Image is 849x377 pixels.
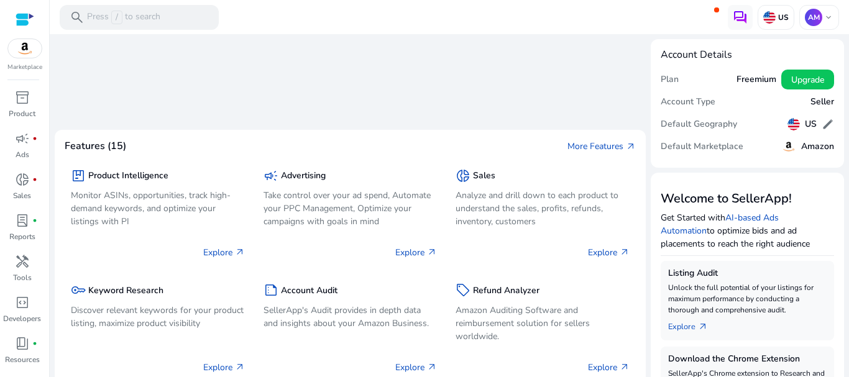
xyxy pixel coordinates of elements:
a: Explorearrow_outward [668,316,718,333]
span: summarize [264,283,278,298]
span: fiber_manual_record [32,136,37,141]
span: arrow_outward [620,362,630,372]
span: inventory_2 [15,90,30,105]
p: Developers [3,313,41,324]
p: Resources [5,354,40,365]
p: Discover relevant keywords for your product listing, maximize product visibility [71,304,245,330]
p: Analyze and drill down to each product to understand the sales, profits, refunds, inventory, cust... [456,189,630,228]
p: Product [9,108,35,119]
p: Tools [13,272,32,283]
span: fiber_manual_record [32,341,37,346]
span: arrow_outward [620,247,630,257]
img: amazon.svg [8,39,42,58]
span: campaign [15,131,30,146]
p: Sales [13,190,31,201]
span: search [70,10,85,25]
p: Marketplace [7,63,42,72]
span: / [111,11,122,24]
h3: Welcome to SellerApp! [661,191,835,206]
span: handyman [15,254,30,269]
h5: Default Geography [661,119,737,130]
p: US [776,12,789,22]
h5: Sales [473,171,495,181]
span: arrow_outward [626,142,636,152]
h4: Features (15) [65,140,126,152]
h5: Refund Analyzer [473,286,539,296]
h5: US [805,119,817,130]
button: Upgrade [781,70,834,89]
span: sell [456,283,470,298]
p: Amazon Auditing Software and reimbursement solution for sellers worldwide. [456,304,630,343]
p: Explore [588,246,630,259]
img: us.svg [787,118,800,130]
a: More Featuresarrow_outward [567,140,636,153]
h5: Account Audit [281,286,337,296]
img: amazon.svg [781,139,796,154]
h5: Keyword Research [88,286,163,296]
p: Get Started with to optimize bids and ad placements to reach the right audience [661,211,835,250]
span: campaign [264,168,278,183]
h5: Advertising [281,171,326,181]
p: Unlock the full potential of your listings for maximum performance by conducting a thorough and c... [668,282,827,316]
h5: Seller [810,97,834,107]
h5: Download the Chrome Extension [668,354,827,365]
h5: Amazon [801,142,834,152]
h5: Freemium [737,75,776,85]
p: Monitor ASINs, opportunities, track high-demand keywords, and optimize your listings with PI [71,189,245,228]
p: SellerApp's Audit provides in depth data and insights about your Amazon Business. [264,304,438,330]
span: edit [822,118,834,130]
img: us.svg [763,11,776,24]
p: Explore [395,361,437,374]
p: Ads [16,149,29,160]
h5: Product Intelligence [88,171,168,181]
h5: Account Type [661,97,715,107]
h5: Default Marketplace [661,142,743,152]
a: AI-based Ads Automation [661,212,779,237]
p: Press to search [87,11,160,24]
span: code_blocks [15,295,30,310]
span: key [71,283,86,298]
p: Explore [588,361,630,374]
span: arrow_outward [698,322,708,332]
h5: Plan [661,75,679,85]
p: Take control over your ad spend, Automate your PPC Management, Optimize your campaigns with goals... [264,189,438,228]
span: arrow_outward [235,247,245,257]
span: package [71,168,86,183]
h4: Account Details [661,49,835,61]
span: fiber_manual_record [32,177,37,182]
h5: Listing Audit [668,268,827,279]
p: AM [805,9,822,26]
span: donut_small [456,168,470,183]
span: keyboard_arrow_down [824,12,833,22]
span: arrow_outward [235,362,245,372]
span: donut_small [15,172,30,187]
p: Explore [395,246,437,259]
span: fiber_manual_record [32,218,37,223]
p: Explore [203,246,245,259]
span: lab_profile [15,213,30,228]
span: arrow_outward [427,247,437,257]
p: Explore [203,361,245,374]
span: arrow_outward [427,362,437,372]
span: Upgrade [791,73,824,86]
p: Reports [9,231,35,242]
span: book_4 [15,336,30,351]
